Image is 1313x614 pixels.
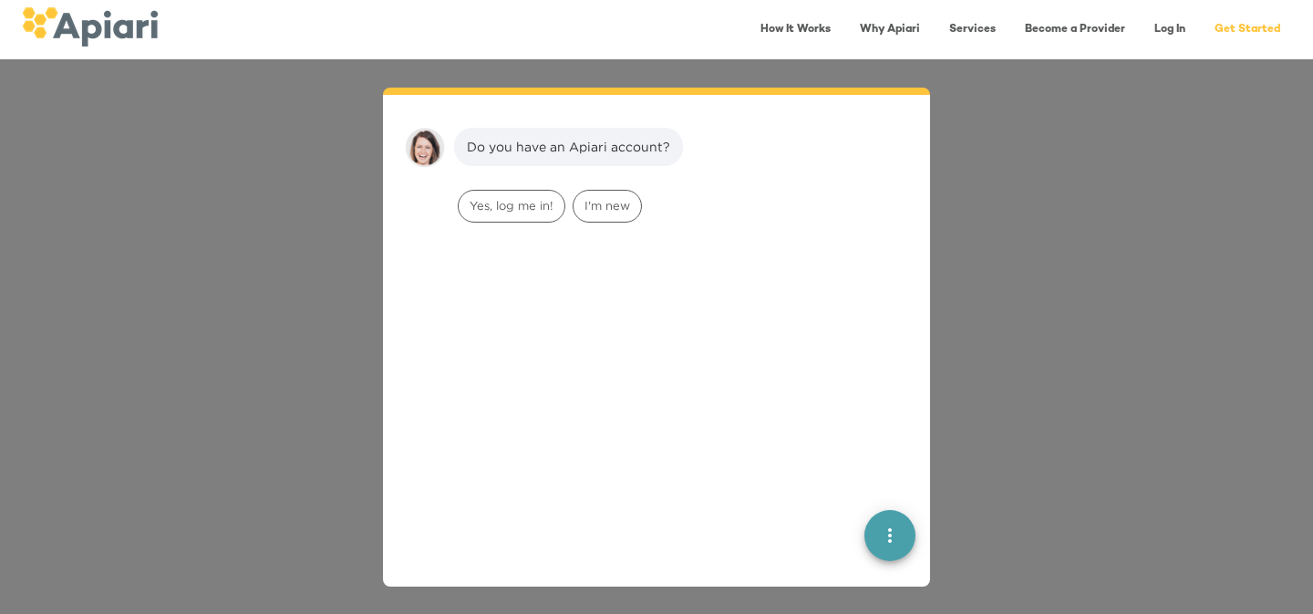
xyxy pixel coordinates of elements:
a: Get Started [1204,11,1291,48]
a: How It Works [750,11,842,48]
img: logo [22,7,158,47]
span: I'm new [574,197,641,214]
span: Yes, log me in! [459,197,564,214]
a: Log In [1143,11,1196,48]
div: Yes, log me in! [458,190,565,223]
div: Do you have an Apiari account? [467,138,670,156]
a: Why Apiari [849,11,931,48]
a: Services [938,11,1007,48]
a: Become a Provider [1014,11,1136,48]
button: quick menu [864,510,915,561]
img: amy.37686e0395c82528988e.png [405,128,445,168]
div: I'm new [573,190,642,223]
